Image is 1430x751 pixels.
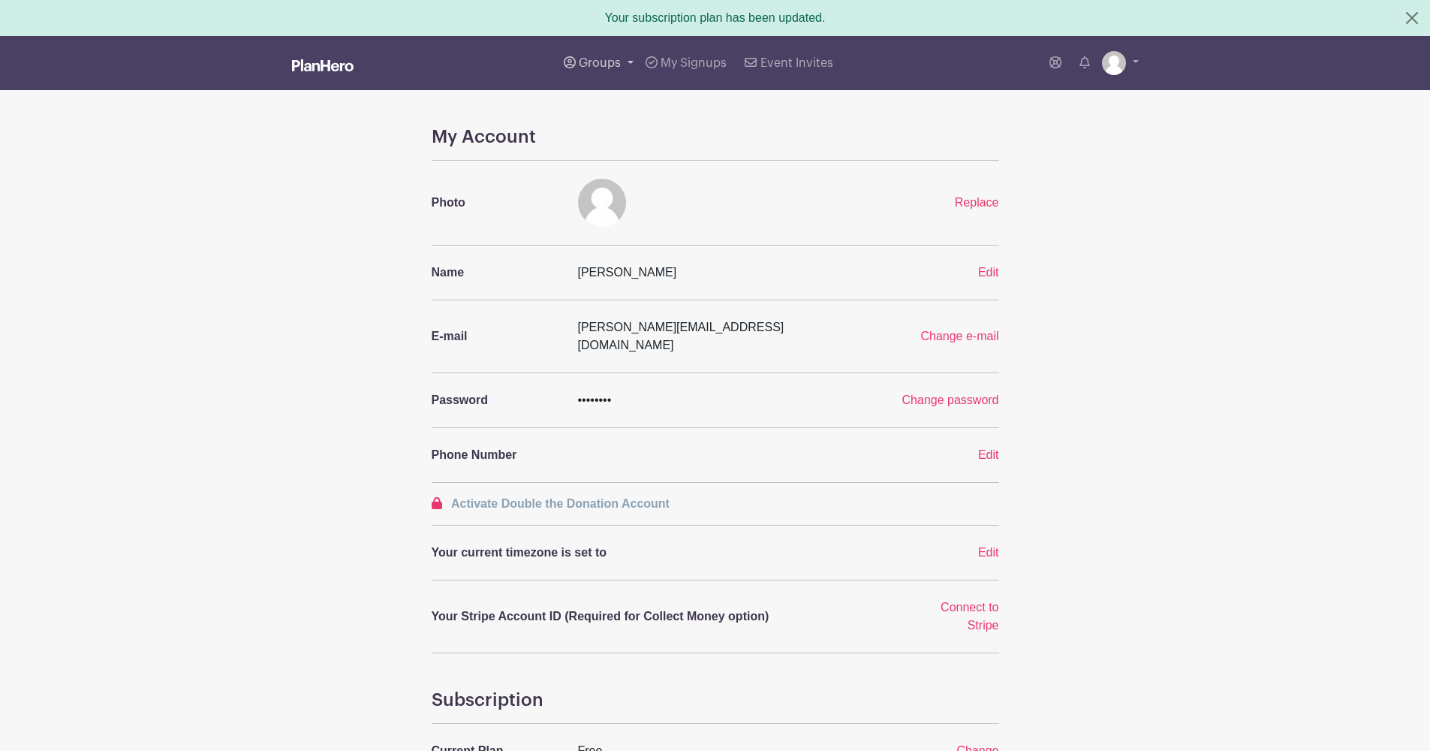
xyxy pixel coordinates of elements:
[558,36,640,90] a: Groups
[432,544,902,562] p: Your current timezone is set to
[579,57,621,69] span: Groups
[739,36,838,90] a: Event Invites
[432,446,560,464] p: Phone Number
[978,266,999,279] a: Edit
[902,394,999,406] a: Change password
[432,391,560,409] p: Password
[640,36,733,90] a: My Signups
[432,689,999,711] h4: Subscription
[432,327,560,345] p: E-mail
[920,330,998,342] a: Change e-mail
[578,394,612,406] span: ••••••••
[451,497,670,510] span: Activate Double the Donation Account
[978,448,999,461] a: Edit
[432,264,560,282] p: Name
[941,601,998,632] a: Connect to Stripe
[432,126,999,148] h4: My Account
[569,318,862,354] div: [PERSON_NAME][EMAIL_ADDRESS][DOMAIN_NAME]
[955,196,999,209] a: Replace
[578,179,626,227] img: default-ce2991bfa6775e67f084385cd625a349d9dcbb7a52a09fb2fda1e96e2d18dcdb.png
[978,546,999,559] a: Edit
[432,194,560,212] p: Photo
[760,57,833,69] span: Event Invites
[569,264,911,282] div: [PERSON_NAME]
[292,59,354,71] img: logo_white-6c42ec7e38ccf1d336a20a19083b03d10ae64f83f12c07503d8b9e83406b4c7d.svg
[432,608,902,626] p: Your Stripe Account ID (Required for Collect Money option)
[661,57,727,69] span: My Signups
[1102,51,1126,75] img: default-ce2991bfa6775e67f084385cd625a349d9dcbb7a52a09fb2fda1e96e2d18dcdb.png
